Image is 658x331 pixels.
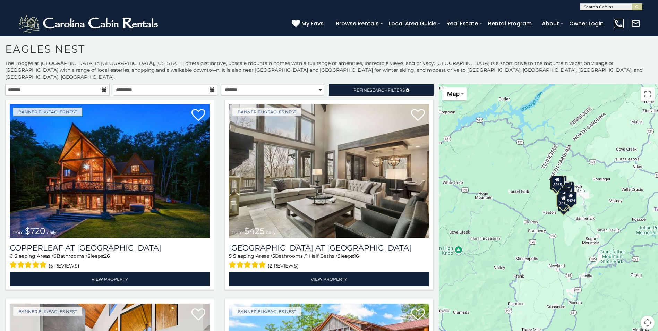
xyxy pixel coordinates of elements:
span: 26 [104,253,110,259]
div: Sleeping Areas / Bathrooms / Sleeps: [10,253,210,270]
img: Sunset Ridge Hideaway at Eagles Nest [229,104,429,238]
div: $315 [560,181,572,195]
h3: Copperleaf at Eagles Nest [10,243,210,253]
a: Add to favorites [411,108,425,123]
div: $265 [551,176,563,189]
span: 6 [10,253,13,259]
button: Change map style [442,87,467,100]
div: $650 [559,190,571,203]
div: $285 [550,177,562,190]
span: (2 reviews) [268,261,299,270]
span: (5 reviews) [49,261,79,270]
a: Rental Program [485,17,535,29]
img: White-1-2.png [17,13,161,34]
a: Banner Elk/Eagles Nest [13,307,82,316]
div: $230 [563,185,575,198]
img: Copperleaf at Eagles Nest [10,104,210,238]
span: 5 [272,253,275,259]
span: from [232,230,243,235]
a: Banner Elk/Eagles Nest [232,307,301,316]
span: 6 [53,253,57,259]
button: Map camera controls [641,316,655,330]
span: from [13,230,24,235]
a: [GEOGRAPHIC_DATA] at [GEOGRAPHIC_DATA] [229,243,429,253]
span: $425 [244,226,265,236]
h3: Sunset Ridge Hideaway at Eagles Nest [229,243,429,253]
a: Owner Login [566,17,607,29]
span: Refine Filters [353,87,405,93]
div: $230 [557,194,569,207]
a: RefineSearchFilters [329,84,433,96]
div: Sleeping Areas / Bathrooms / Sleeps: [229,253,429,270]
div: $425 [560,188,572,201]
div: $424 [565,192,576,205]
a: Copperleaf at [GEOGRAPHIC_DATA] [10,243,210,253]
a: Sunset Ridge Hideaway at Eagles Nest from $425 daily [229,104,429,238]
a: Browse Rentals [332,17,382,29]
a: Banner Elk/Eagles Nest [232,108,301,116]
span: daily [266,230,276,235]
a: Add to favorites [411,308,425,322]
span: $720 [25,226,45,236]
a: About [538,17,563,29]
span: My Favs [301,19,324,28]
span: 1 Half Baths / [306,253,337,259]
a: View Property [229,272,429,286]
span: 5 [229,253,232,259]
a: Add to favorites [191,308,205,322]
span: Map [447,90,460,97]
a: Banner Elk/Eagles Nest [13,108,82,116]
img: mail-regular-white.png [631,19,641,28]
a: Local Area Guide [385,17,440,29]
a: View Property [10,272,210,286]
span: Search [370,87,388,93]
a: Copperleaf at Eagles Nest from $720 daily [10,104,210,238]
div: $305 [553,176,565,189]
span: 16 [354,253,359,259]
button: Toggle fullscreen view [641,87,655,101]
a: Add to favorites [191,108,205,123]
img: phone-regular-white.png [614,19,624,28]
a: Real Estate [443,17,481,29]
a: My Favs [292,19,325,28]
div: $305 [556,194,568,207]
span: daily [47,230,57,235]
